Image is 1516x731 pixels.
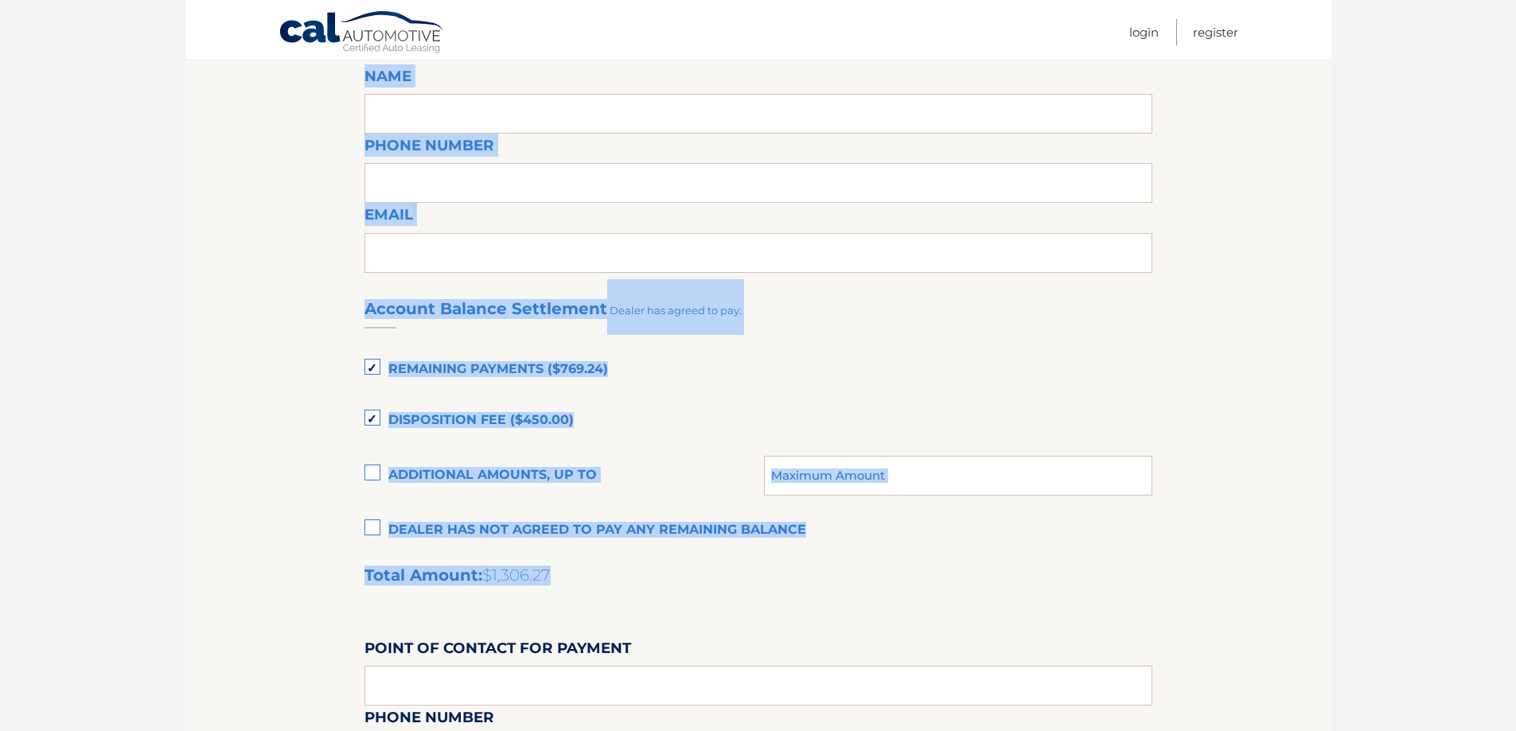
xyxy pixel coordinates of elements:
[1193,19,1238,45] a: Register
[364,299,607,319] h3: Account Balance Settlement
[764,456,1152,496] input: Maximum Amount
[364,460,765,492] label: Additional amounts, up to
[364,515,1152,546] label: Dealer has not agreed to pay any remaining balance
[610,304,742,317] span: Dealer has agreed to pay:
[364,354,1152,386] label: Remaining Payments ($769.24)
[364,134,494,163] label: Phone Number
[482,566,551,585] span: $1,306.27
[364,203,413,232] label: Email
[364,636,631,666] label: Point of Contact for Payment
[279,10,446,56] a: Cal Automotive
[1129,19,1159,45] a: Login
[364,405,1152,437] label: Disposition Fee ($450.00)
[364,64,411,94] label: Name
[364,566,1152,585] h2: Total Amount:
